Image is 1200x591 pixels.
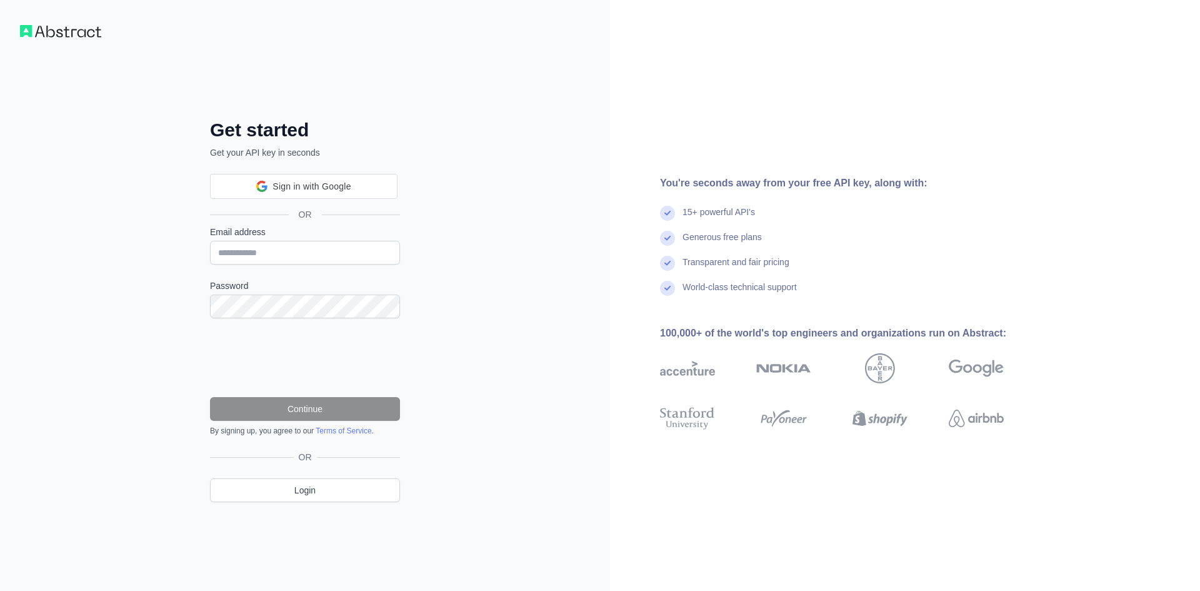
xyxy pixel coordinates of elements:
a: Terms of Service [316,427,371,435]
img: check mark [660,206,675,221]
div: World-class technical support [682,281,797,306]
span: OR [294,451,317,463]
div: By signing up, you agree to our . [210,426,400,436]
img: google [949,353,1004,383]
img: shopify [852,405,907,432]
img: Workflow [20,25,101,38]
label: Email address [210,226,400,238]
div: Sign in with Google [210,174,397,199]
div: You're seconds away from your free API key, along with: [660,176,1044,191]
a: Login [210,478,400,502]
span: Sign in with Google [272,180,351,193]
img: check mark [660,231,675,246]
img: check mark [660,256,675,271]
h2: Get started [210,119,400,141]
img: nokia [756,353,811,383]
div: 100,000+ of the world's top engineers and organizations run on Abstract: [660,326,1044,341]
img: stanford university [660,405,715,432]
label: Password [210,280,400,292]
button: Continue [210,397,400,421]
div: Generous free plans [682,231,762,256]
div: 15+ powerful API's [682,206,755,231]
iframe: reCAPTCHA [210,333,400,382]
img: bayer [865,353,895,383]
img: payoneer [756,405,811,432]
img: accenture [660,353,715,383]
span: OR [289,208,322,221]
div: Transparent and fair pricing [682,256,789,281]
img: check mark [660,281,675,296]
img: airbnb [949,405,1004,432]
p: Get your API key in seconds [210,146,400,159]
